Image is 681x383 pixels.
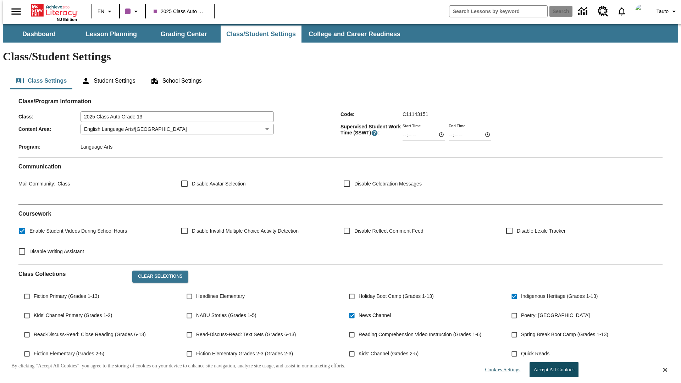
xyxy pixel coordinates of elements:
button: Select a new avatar [631,2,654,21]
span: Tauto [657,8,669,15]
button: Close [663,367,667,373]
h2: Class Collections [18,271,127,277]
div: Communication [18,163,663,199]
p: By clicking “Accept All Cookies”, you agree to the storing of cookies on your device to enhance s... [11,362,345,370]
span: C11143151 [403,111,428,117]
div: English Language Arts/[GEOGRAPHIC_DATA] [81,124,274,134]
a: Data Center [574,2,593,21]
span: Holiday Boot Camp (Grades 1-13) [359,293,434,300]
h2: Class/Program Information [18,98,663,105]
button: Clear Selections [132,271,188,283]
button: Student Settings [76,72,141,89]
span: NJ Edition [57,17,77,22]
span: Disable Reflect Comment Feed [354,227,423,235]
span: Language Arts [81,144,112,150]
button: Profile/Settings [654,5,681,18]
div: Coursework [18,210,663,259]
h1: Class/Student Settings [3,50,678,63]
button: Open side menu [6,1,27,22]
input: Class [81,111,274,122]
span: Read-Discuss-Read: Text Sets (Grades 6-13) [196,331,296,338]
span: Disable Writing Assistant [29,248,84,255]
span: Fiction Primary (Grades 1-13) [34,293,99,300]
div: Home [31,2,77,22]
a: Home [31,3,77,17]
div: SubNavbar [3,24,678,43]
button: Class color is purple. Change class color [122,5,143,18]
a: Resource Center, Will open in new tab [593,2,613,21]
button: Grading Center [148,26,219,43]
span: Disable Avatar Selection [192,180,246,188]
span: Disable Lexile Tracker [517,227,566,235]
span: Mail Community : [18,181,55,187]
span: Supervised Student Work Time (SSWT) : [340,124,403,137]
h2: Course work [18,210,663,217]
span: Quick Reads [521,350,549,357]
span: Class : [18,114,81,120]
button: School Settings [145,72,207,89]
span: Poetry: [GEOGRAPHIC_DATA] [521,312,590,319]
label: End Time [449,123,465,128]
span: Kids' Channel Primary (Grades 1-2) [34,312,112,319]
span: Fiction Elementary (Grades 2-5) [34,350,104,357]
button: Class/Student Settings [221,26,301,43]
button: Language: EN, Select a language [94,5,117,18]
span: Kids' Channel (Grades 2-5) [359,350,419,357]
span: Disable Invalid Multiple Choice Activity Detection [192,227,299,235]
button: Accept All Cookies [530,362,578,377]
button: Dashboard [4,26,74,43]
button: Supervised Student Work Time is the timeframe when students can take LevelSet and when lessons ar... [371,129,378,137]
span: Class [55,181,70,187]
div: Class/Student Settings [10,72,671,89]
span: Spring Break Boot Camp (Grades 1-13) [521,331,608,338]
button: Cookies Settings [479,362,523,377]
span: Content Area : [18,126,81,132]
span: News Channel [359,312,391,319]
span: Read-Discuss-Read: Close Reading (Grades 6-13) [34,331,146,338]
label: Start Time [403,123,421,128]
img: Avatar [635,4,649,18]
span: NABU Stories (Grades 1-5) [196,312,256,319]
span: Headlines Elementary [196,293,245,300]
input: search field [449,6,547,17]
button: Lesson Planning [76,26,147,43]
span: Disable Celebration Messages [354,180,422,188]
div: Class/Program Information [18,105,663,151]
span: Indigenous Heritage (Grades 1-13) [521,293,598,300]
span: EN [98,8,104,15]
div: SubNavbar [3,26,407,43]
button: College and Career Readiness [303,26,406,43]
button: Class Settings [10,72,72,89]
span: Fiction Elementary Grades 2-3 (Grades 2-3) [196,350,293,357]
span: Reading Comprehension Video Instruction (Grades 1-6) [359,331,481,338]
span: 2025 Class Auto Grade 13 [154,8,206,15]
span: Code : [340,111,403,117]
span: Enable Student Videos During School Hours [29,227,127,235]
span: Program : [18,144,81,150]
h2: Communication [18,163,663,170]
a: Notifications [613,2,631,21]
